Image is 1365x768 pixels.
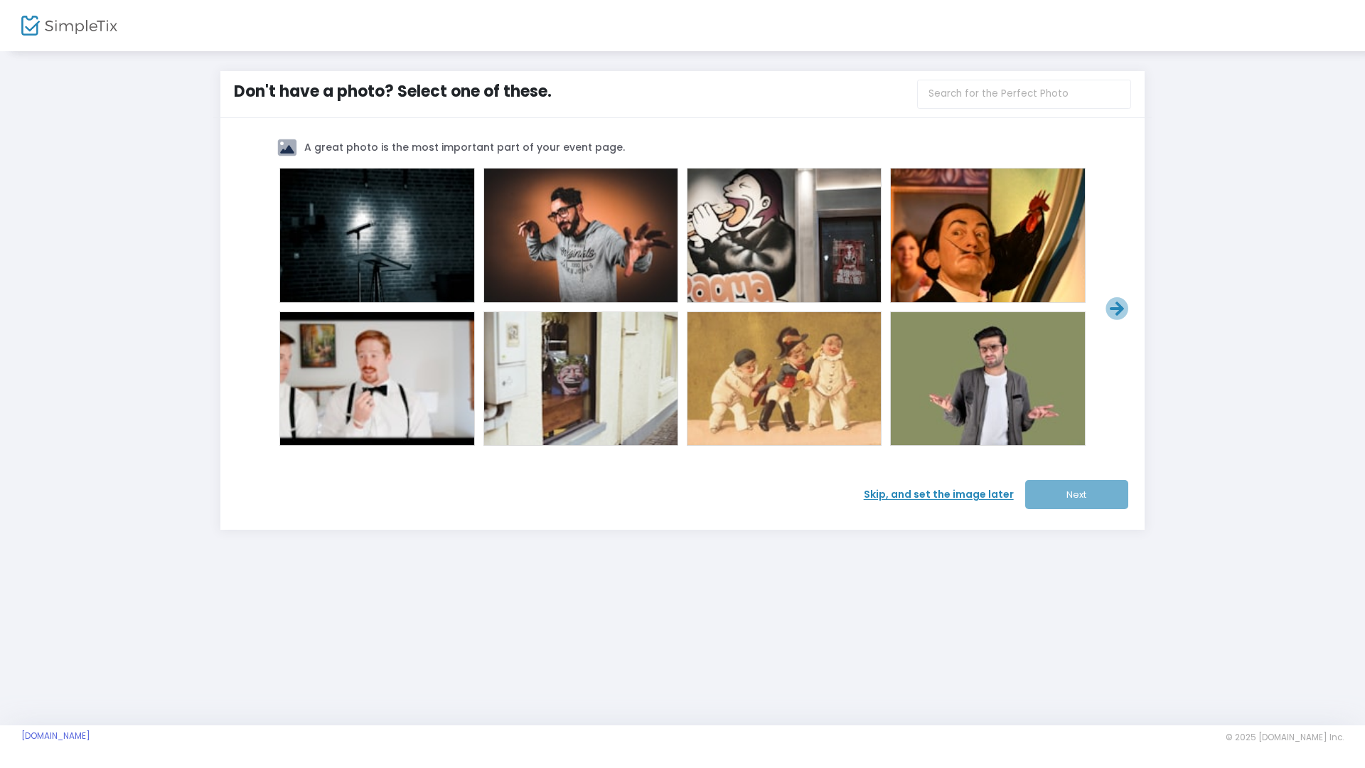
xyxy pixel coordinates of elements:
[864,487,1025,502] span: Skip, and set the image later
[917,80,1131,109] input: Search for the Perfect Photo
[234,80,904,103] h4: Don't have a photo? Select one of these.
[21,730,90,742] a: [DOMAIN_NAME]
[1226,732,1344,743] span: © 2025 [DOMAIN_NAME] Inc.
[300,140,626,155] div: A great photo is the most important part of your event page.
[277,139,297,156] img: event-image.png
